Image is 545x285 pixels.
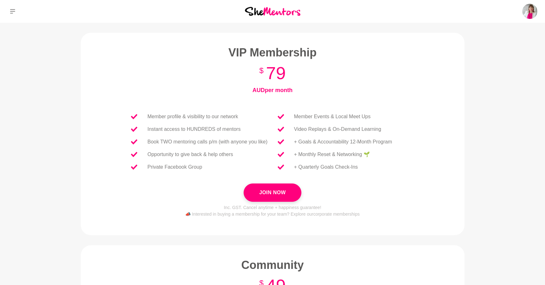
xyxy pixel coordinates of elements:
[121,87,424,94] h4: AUD per month
[147,125,240,133] p: Instant access to HUNDREDS of mentors
[294,113,371,120] p: Member Events & Local Meet Ups
[294,163,358,171] p: + Quarterly Goals Check-Ins
[121,258,424,272] h2: Community
[522,4,537,19] img: Vanessa Victor
[294,151,370,158] p: + Monthly Reset & Networking 🌱
[147,163,202,171] p: Private Facebook Group
[147,138,267,146] p: Book TWO mentoring calls p/m (with anyone you like)
[147,113,238,120] p: Member profile & visibility to our network
[121,62,424,84] h3: 79
[294,138,392,146] p: + Goals & Accountability 12-Month Program
[245,7,300,15] img: She Mentors Logo
[121,204,424,211] p: Inc. GST. Cancel anytime + happiness guarantee!
[147,151,233,158] p: Opportunity to give back & help others
[121,45,424,60] h2: VIP Membership
[313,212,360,217] a: corporate memberships
[244,183,301,202] button: Join Now
[121,211,424,218] p: 📣 Interested in buying a membership for your team? Explore our
[294,125,381,133] p: Video Replays & On-Demand Learning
